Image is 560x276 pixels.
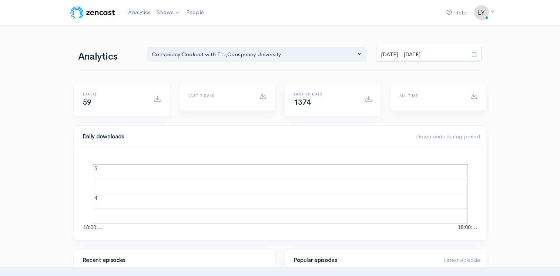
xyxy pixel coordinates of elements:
[458,224,477,230] text: 18:00:…
[294,92,356,96] h6: Last 30 days
[94,165,97,171] text: 5
[183,4,207,20] a: People
[154,4,183,21] a: Shows
[444,256,482,263] span: Latest episode:
[94,195,97,201] text: 4
[443,5,470,21] a: Help
[83,98,91,107] span: 59
[416,133,482,140] span: Downloads during period:
[125,4,154,20] a: Analytics
[294,98,311,107] span: 1374
[83,224,103,230] text: 18:00:…
[399,94,461,98] h6: All time
[83,134,407,140] h4: Daily downloads
[474,5,489,20] img: ...
[147,47,368,62] button: Conspiracy Cookout with T..., Conspiracy University
[294,257,435,263] h4: Popular episodes
[78,51,138,62] h1: Analytics
[152,50,356,59] div: Conspiracy Cookout with T... , Conspiracy University
[188,94,250,98] h6: Last 7 days
[376,47,467,62] input: analytics date range selector
[83,92,145,96] h6: [DATE]
[83,157,477,231] svg: A chart.
[69,5,116,20] img: ZenCast Logo
[83,257,262,263] h4: Recent episodes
